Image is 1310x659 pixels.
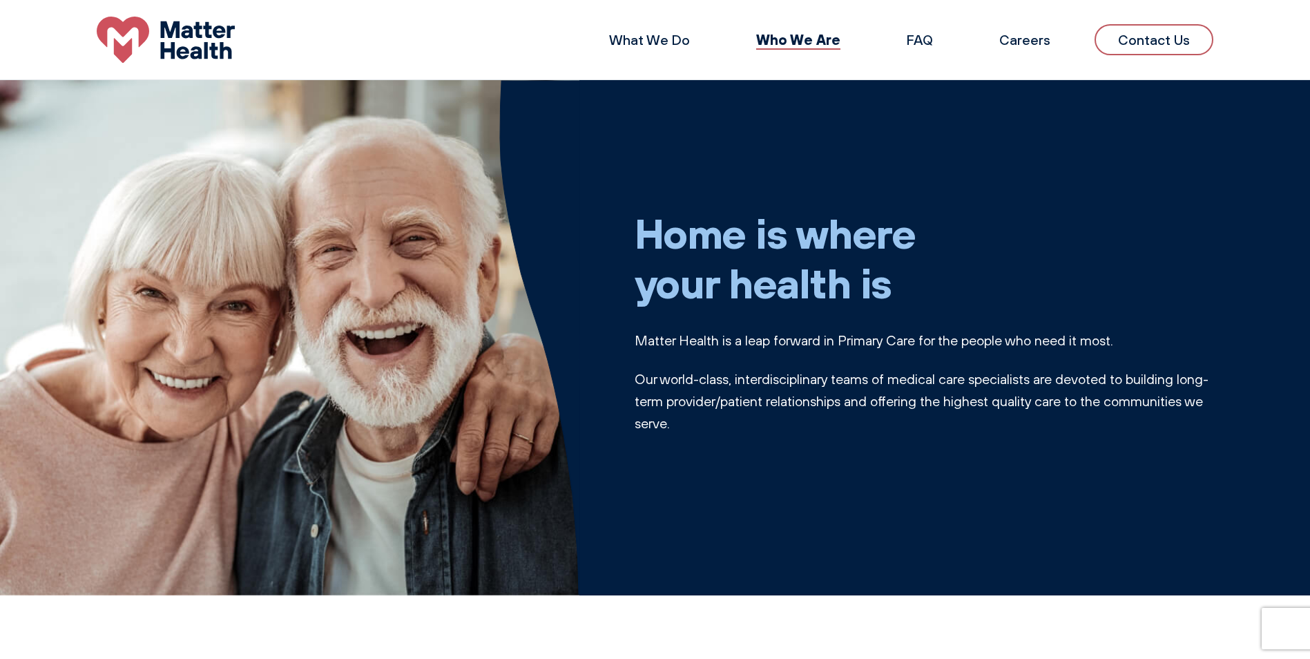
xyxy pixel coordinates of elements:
a: Who We Are [756,30,840,48]
a: FAQ [907,31,933,48]
a: What We Do [609,31,690,48]
h1: Home is where your health is [635,208,1214,307]
a: Contact Us [1095,24,1213,55]
p: Matter Health is a leap forward in Primary Care for the people who need it most. [635,329,1214,352]
a: Careers [999,31,1050,48]
p: Our world-class, interdisciplinary teams of medical care specialists are devoted to building long... [635,368,1214,434]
